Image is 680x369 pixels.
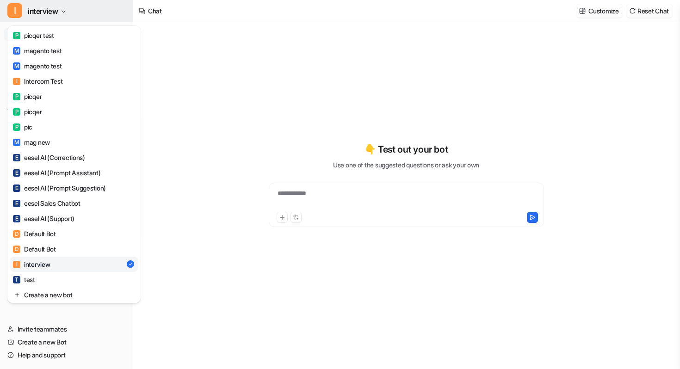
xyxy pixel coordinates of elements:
[13,78,20,85] span: I
[13,259,50,269] div: interview
[10,287,138,302] a: Create a new bot
[13,62,20,70] span: M
[13,139,20,146] span: M
[13,46,62,55] div: magento test
[13,154,20,161] span: E
[13,137,50,147] div: mag new
[13,229,56,239] div: Default Bot
[13,276,20,283] span: T
[13,198,80,208] div: eesel Sales Chatbot
[13,261,20,268] span: I
[13,153,85,162] div: eesel AI (Corrections)
[13,92,42,101] div: picqer
[13,214,74,223] div: eesel AI (Support)
[28,5,58,18] span: interview
[13,230,20,238] span: D
[13,47,20,55] span: M
[14,290,20,300] img: reset
[13,61,62,71] div: magento test
[7,26,141,303] div: Iinterview
[13,184,20,192] span: E
[13,108,20,116] span: P
[13,169,20,177] span: E
[13,31,54,40] div: picqer test
[13,246,20,253] span: D
[13,244,56,254] div: Default Bot
[13,183,106,193] div: eesel AI (Prompt Suggestion)
[7,3,22,18] span: I
[13,76,62,86] div: Intercom Test
[13,200,20,207] span: E
[13,122,32,132] div: pic
[13,123,20,131] span: P
[13,107,42,117] div: picqer
[13,32,20,39] span: P
[13,215,20,222] span: E
[13,168,100,178] div: eesel AI (Prompt Assistant)
[13,275,35,284] div: test
[13,93,20,100] span: P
